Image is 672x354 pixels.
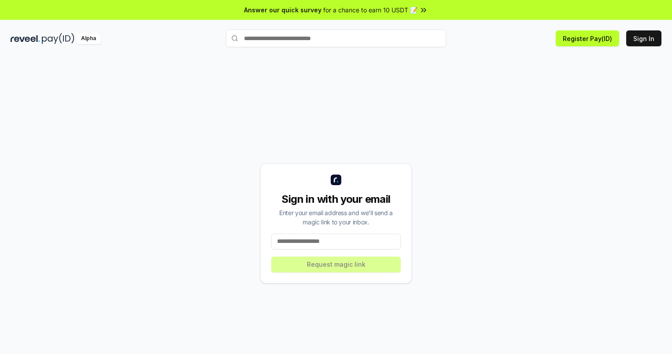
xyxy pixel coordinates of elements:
img: reveel_dark [11,33,40,44]
div: Alpha [76,33,101,44]
img: pay_id [42,33,74,44]
button: Register Pay(ID) [556,30,619,46]
div: Sign in with your email [271,192,401,206]
button: Sign In [626,30,661,46]
span: for a chance to earn 10 USDT 📝 [323,5,417,15]
span: Answer our quick survey [244,5,321,15]
img: logo_small [331,175,341,185]
div: Enter your email address and we’ll send a magic link to your inbox. [271,208,401,227]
